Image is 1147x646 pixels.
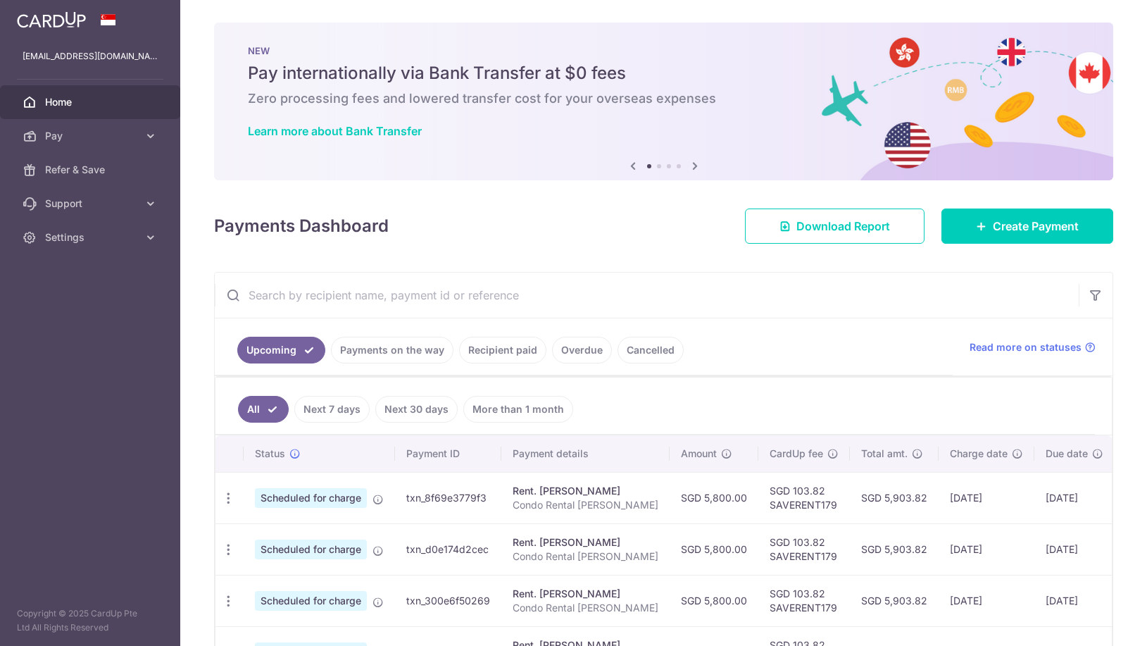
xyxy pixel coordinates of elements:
span: Amount [681,447,717,461]
img: CardUp [17,11,86,28]
span: Download Report [796,218,890,235]
td: [DATE] [1034,472,1115,523]
td: SGD 5,800.00 [670,523,758,575]
td: txn_8f69e3779f3 [395,472,501,523]
td: [DATE] [1034,575,1115,626]
a: Upcoming [237,337,325,364]
a: Read more on statuses [970,340,1096,354]
input: Search by recipient name, payment id or reference [215,273,1079,318]
td: SGD 103.82 SAVERENT179 [758,575,850,626]
span: Scheduled for charge [255,540,367,559]
span: Charge date [950,447,1008,461]
a: Download Report [745,209,925,244]
td: [DATE] [1034,523,1115,575]
td: SGD 103.82 SAVERENT179 [758,472,850,523]
span: Create Payment [993,218,1079,235]
th: Payment details [501,435,670,472]
td: SGD 5,903.82 [850,575,939,626]
div: Rent. [PERSON_NAME] [513,484,658,498]
td: [DATE] [939,575,1034,626]
td: SGD 103.82 SAVERENT179 [758,523,850,575]
img: Bank transfer banner [214,23,1113,180]
td: [DATE] [939,523,1034,575]
a: All [238,396,289,423]
td: txn_300e6f50269 [395,575,501,626]
a: Next 30 days [375,396,458,423]
span: Scheduled for charge [255,488,367,508]
span: Home [45,95,138,109]
th: Payment ID [395,435,501,472]
td: txn_d0e174d2cec [395,523,501,575]
a: Cancelled [618,337,684,364]
span: CardUp fee [770,447,823,461]
span: Refer & Save [45,163,138,177]
span: Support [45,197,138,211]
p: [EMAIL_ADDRESS][DOMAIN_NAME] [23,49,158,63]
p: NEW [248,45,1079,56]
h6: Zero processing fees and lowered transfer cost for your overseas expenses [248,90,1079,107]
a: Recipient paid [459,337,546,364]
a: More than 1 month [463,396,573,423]
td: SGD 5,800.00 [670,575,758,626]
div: Rent. [PERSON_NAME] [513,535,658,549]
a: Create Payment [941,209,1113,244]
a: Payments on the way [331,337,453,364]
p: Condo Rental [PERSON_NAME] [513,549,658,564]
span: Due date [1046,447,1088,461]
span: Settings [45,230,138,244]
p: Condo Rental [PERSON_NAME] [513,498,658,512]
p: Condo Rental [PERSON_NAME] [513,601,658,615]
iframe: 打开一个小组件，您可以在其中找到更多信息 [1061,604,1133,639]
td: [DATE] [939,472,1034,523]
a: Next 7 days [294,396,370,423]
span: Pay [45,129,138,143]
h4: Payments Dashboard [214,213,389,239]
a: Overdue [552,337,612,364]
span: Status [255,447,285,461]
h5: Pay internationally via Bank Transfer at $0 fees [248,62,1079,85]
span: Total amt. [861,447,908,461]
span: Scheduled for charge [255,591,367,611]
div: Rent. [PERSON_NAME] [513,587,658,601]
td: SGD 5,800.00 [670,472,758,523]
span: Read more on statuses [970,340,1082,354]
a: Learn more about Bank Transfer [248,124,422,138]
td: SGD 5,903.82 [850,523,939,575]
td: SGD 5,903.82 [850,472,939,523]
